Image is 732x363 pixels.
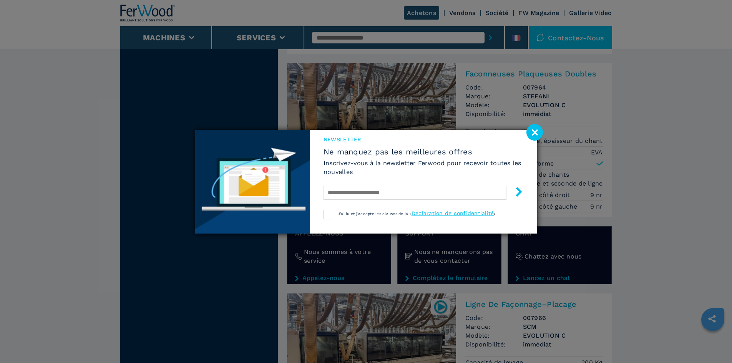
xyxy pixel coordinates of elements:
span: » [494,212,496,216]
img: Newsletter image [195,130,310,234]
span: Newsletter [324,136,524,143]
span: J'ai lu et j'accepte les clauses de la « [338,212,412,216]
a: Déclaration de confidentialité [412,210,494,216]
h6: Inscrivez-vous à la newsletter Ferwood pour recevoir toutes les nouvelles [324,159,524,176]
button: submit-button [506,184,524,202]
span: Ne manquez pas les meilleures offres [324,147,524,156]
